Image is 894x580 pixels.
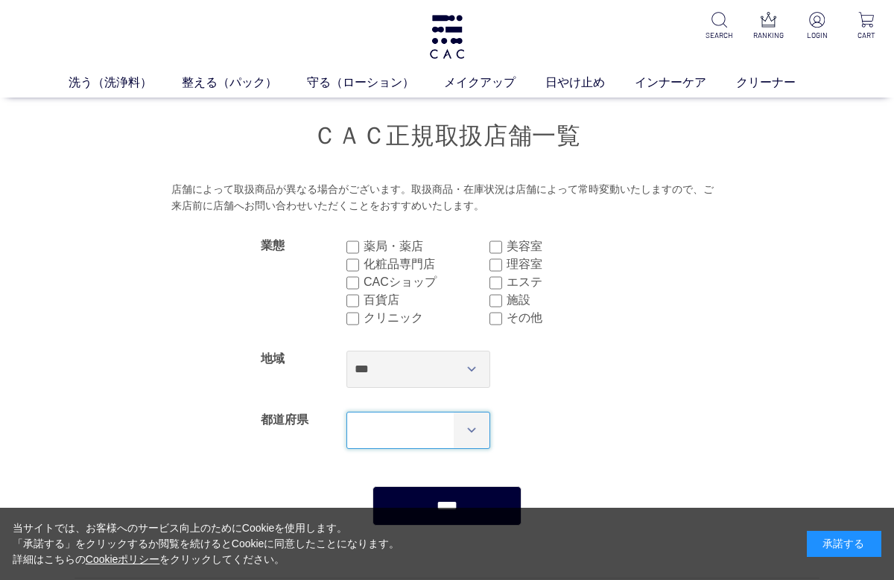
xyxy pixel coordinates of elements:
[261,239,285,252] label: 業態
[182,74,307,92] a: 整える（パック）
[364,291,489,309] label: 百貨店
[507,309,633,327] label: その他
[307,74,444,92] a: 守る（ローション）
[703,12,735,41] a: SEARCH
[507,291,633,309] label: 施設
[444,74,545,92] a: メイクアップ
[851,30,882,41] p: CART
[507,273,633,291] label: エステ
[802,12,833,41] a: LOGIN
[69,74,182,92] a: 洗う（洗浄料）
[364,273,489,291] label: CACショップ
[74,120,819,152] h1: ＣＡＣ正規取扱店舗一覧
[736,74,825,92] a: クリーナー
[364,309,489,327] label: クリニック
[428,15,466,59] img: logo
[635,74,736,92] a: インナーケア
[851,12,882,41] a: CART
[261,352,285,365] label: 地域
[507,255,633,273] label: 理容室
[364,238,489,255] label: 薬局・薬店
[507,238,633,255] label: 美容室
[807,531,881,557] div: 承諾する
[752,12,784,41] a: RANKING
[171,182,723,214] div: 店舗によって取扱商品が異なる場合がございます。取扱商品・在庫状況は店舗によって常時変動いたしますので、ご来店前に店舗へお問い合わせいただくことをおすすめいたします。
[545,74,635,92] a: 日やけ止め
[86,553,160,565] a: Cookieポリシー
[261,413,308,426] label: 都道府県
[802,30,833,41] p: LOGIN
[364,255,489,273] label: 化粧品専門店
[13,520,400,567] div: 当サイトでは、お客様へのサービス向上のためにCookieを使用します。 「承諾する」をクリックするか閲覧を続けるとCookieに同意したことになります。 詳細はこちらの をクリックしてください。
[703,30,735,41] p: SEARCH
[752,30,784,41] p: RANKING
